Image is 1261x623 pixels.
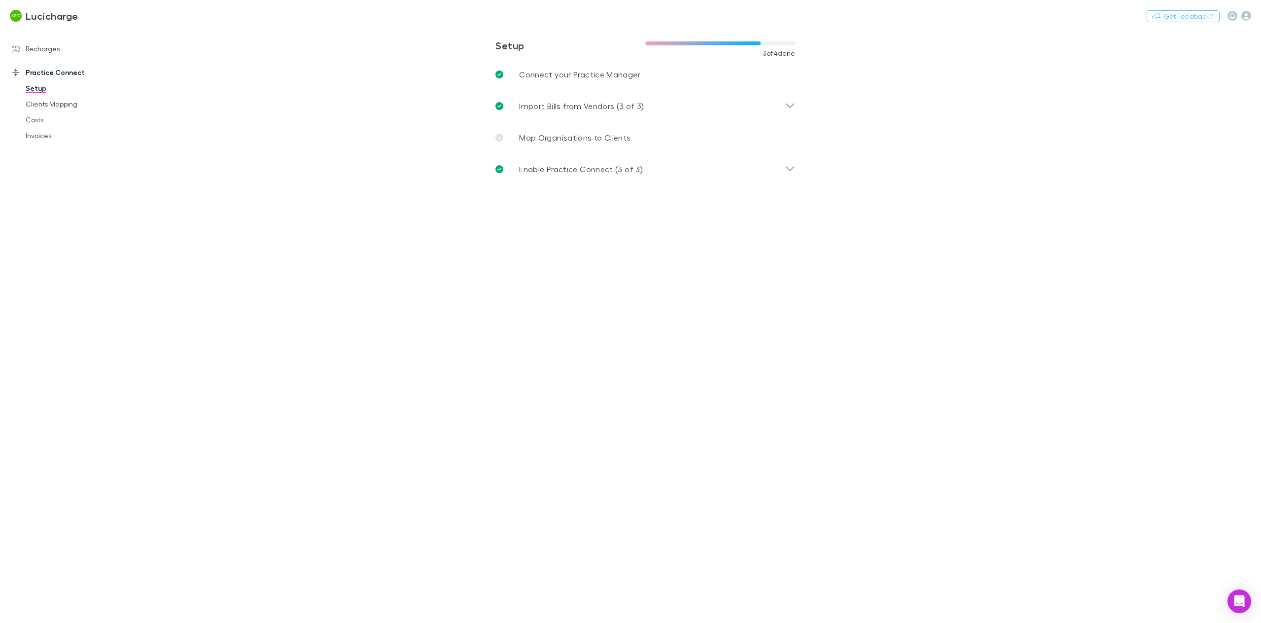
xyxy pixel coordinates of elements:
p: Connect your Practice Manager [519,69,640,80]
a: Setup [16,80,138,96]
div: Import Bills from Vendors (3 of 3) [488,90,803,122]
p: Import Bills from Vendors (3 of 3) [519,100,644,112]
h3: Lucicharge [26,10,78,22]
a: Lucicharge [4,4,84,28]
img: Lucicharge's Logo [10,10,22,22]
p: Enable Practice Connect (3 of 3) [519,163,643,175]
a: Invoices [16,128,138,144]
h3: Setup [495,39,645,51]
a: Connect your Practice Manager [488,59,803,90]
div: Open Intercom Messenger [1227,589,1251,613]
div: Enable Practice Connect (3 of 3) [488,153,803,185]
a: Clients Mapping [16,96,138,112]
a: Recharges [2,41,138,57]
a: Practice Connect [2,65,138,80]
button: Got Feedback? [1147,10,1220,22]
a: Map Organisations to Clients [488,122,803,153]
a: Costs [16,112,138,128]
span: 3 of 4 done [763,49,796,57]
p: Map Organisations to Clients [519,132,630,144]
